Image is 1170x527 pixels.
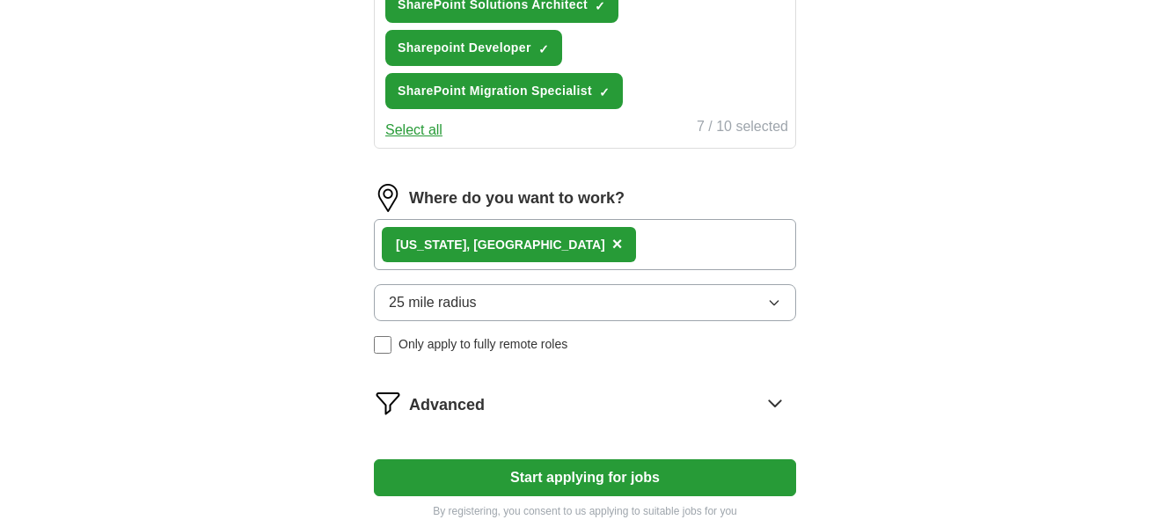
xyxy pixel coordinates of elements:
[374,459,796,496] button: Start applying for jobs
[374,336,391,354] input: Only apply to fully remote roles
[374,184,402,212] img: location.png
[385,73,623,109] button: SharePoint Migration Specialist✓
[409,187,625,210] label: Where do you want to work?
[612,234,623,253] span: ×
[697,116,788,141] div: 7 / 10 selected
[385,120,442,141] button: Select all
[398,82,592,100] span: SharePoint Migration Specialist
[538,42,549,56] span: ✓
[396,236,605,254] div: [US_STATE], [GEOGRAPHIC_DATA]
[399,335,567,354] span: Only apply to fully remote roles
[389,292,477,313] span: 25 mile radius
[409,393,485,417] span: Advanced
[374,503,796,519] p: By registering, you consent to us applying to suitable jobs for you
[374,389,402,417] img: filter
[385,30,562,66] button: Sharepoint Developer✓
[398,39,531,57] span: Sharepoint Developer
[612,231,623,258] button: ×
[599,85,610,99] span: ✓
[374,284,796,321] button: 25 mile radius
